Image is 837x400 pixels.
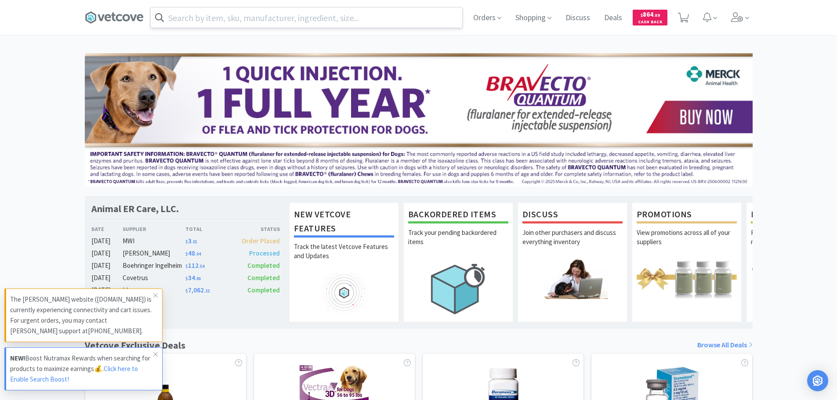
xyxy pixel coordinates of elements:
div: [DATE] [91,273,123,283]
div: [DATE] [91,260,123,271]
input: Search by item, sku, manufacturer, ingredient, size... [151,7,462,28]
div: [DATE] [91,236,123,246]
a: [DATE]Boehringer Ingelheim$112.54Completed [91,260,280,271]
span: 864 [641,10,660,18]
h1: Animal ER Care, LLC. [91,202,179,215]
h1: Promotions [637,207,737,223]
p: View promotions across all of your suppliers [637,228,737,259]
div: Boehringer Ingelheim [123,260,185,271]
span: $ [185,263,188,269]
span: Completed [247,274,280,282]
a: NEW!Boost Nutramax Rewards when searching for products to maximize earnings💰.Click here to Enable... [4,347,163,390]
span: $ [185,251,188,257]
div: Date [91,225,123,233]
span: . 32 [204,288,210,294]
div: Status [233,225,280,233]
div: Open Intercom Messenger [807,370,828,391]
span: . 89 [653,12,660,18]
div: Total [185,225,233,233]
div: Covetrus [123,273,185,283]
span: . 04 [195,251,201,257]
span: 34 [185,274,201,282]
span: $ [185,239,188,245]
span: 7,062 [185,286,210,294]
a: Discuss [562,14,594,22]
a: [DATE]Covetrus$34.86Completed [91,273,280,283]
span: $ [641,12,643,18]
img: hero_promotions.png [637,259,737,299]
a: [DATE][PERSON_NAME]$48.04Processed [91,248,280,259]
gu-sc-dial: Click to Connect 8002257911 [88,327,141,335]
div: Supplier [123,225,185,233]
a: Backordered ItemsTrack your pending backordered items [403,202,513,322]
span: $ [185,288,188,294]
a: New Vetcove FeaturesTrack the latest Vetcove Features and Updates [289,202,399,322]
p: Join other purchasers and discuss everything inventory [522,228,623,259]
p: Track the latest Vetcove Features and Updates [294,242,394,273]
span: 3 [185,237,197,245]
span: $ [185,276,188,281]
a: Browse All Deals [697,339,753,351]
span: . 01 [192,239,197,245]
div: [PERSON_NAME] [123,248,185,259]
h1: Backordered Items [408,207,508,223]
span: . 54 [199,263,204,269]
gu-sc: The [PERSON_NAME] website ([DOMAIN_NAME]) is currently experiencing connectivity and cart issues.... [10,295,152,335]
h1: New Vetcove Features [294,207,394,238]
a: [DATE]MWI$3.01Order Placed [91,236,280,246]
img: hero_backorders.png [408,259,508,319]
span: . 86 [195,276,201,281]
h1: Discuss [522,207,623,223]
span: Cash Back [638,20,662,25]
a: Deals [601,14,626,22]
p: Boost Nutramax Rewards when searching for products to maximize earnings💰. [10,353,153,385]
a: DiscussJoin other purchasers and discuss everything inventory [518,202,627,322]
span: Completed [247,286,280,294]
span: 48 [185,249,201,257]
div: MWI [123,236,185,246]
div: [DATE] [91,285,123,295]
img: 3ffb5edee65b4d9ab6d7b0afa510b01f.jpg [85,53,753,187]
span: Completed [247,261,280,270]
img: hero_feature_roadmap.png [294,273,394,313]
div: Idexx [123,285,185,295]
img: hero_discuss.png [522,259,623,299]
a: [DATE]Idexx$7,062.32Completed [91,285,280,295]
a: PromotionsView promotions across all of your suppliers [632,202,742,322]
p: Track your pending backordered items [408,228,508,259]
span: 112 [185,261,204,270]
a: $864.89Cash Back [633,6,667,29]
strong: NEW! [10,354,25,362]
div: [DATE] [91,248,123,259]
span: Processed [249,249,280,257]
span: Order Placed [242,237,280,245]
